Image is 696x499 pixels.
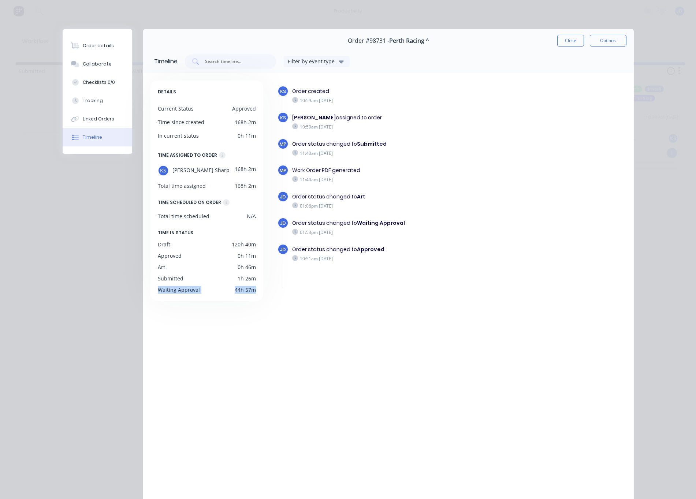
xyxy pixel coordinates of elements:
[288,57,337,65] div: Filter by event type
[590,35,626,46] button: Options
[158,286,200,294] div: Waiting Approval
[292,176,507,183] div: 11:40am [DATE]
[292,123,507,130] div: 10:59am [DATE]
[158,212,209,220] div: Total time scheduled
[557,35,584,46] button: Close
[292,229,507,235] div: 01:53pm [DATE]
[292,246,507,253] div: Order status changed to
[204,58,265,65] input: Search timeline...
[63,110,132,128] button: Linked Orders
[279,167,286,174] span: MP
[83,42,114,49] div: Order details
[348,37,389,44] span: Order #98731 -
[63,73,132,92] button: Checklists 0/0
[154,57,178,66] div: Timeline
[158,229,193,237] span: TIME IN STATUS
[292,114,507,122] div: assigned to order
[238,132,256,139] div: 0h 11m
[238,263,256,271] div: 0h 46m
[284,56,350,67] button: Filter by event type
[235,286,256,294] div: 44h 57m
[357,140,387,148] b: Submitted
[292,167,507,174] div: Work Order PDF generated
[158,252,182,260] div: Approved
[158,275,183,282] div: Submitted
[158,241,170,248] div: Draft
[247,212,256,220] div: N/A
[357,246,384,253] b: Approved
[357,219,405,227] b: Waiting Approval
[158,182,206,190] div: Total time assigned
[357,193,365,200] b: Art
[235,165,256,176] div: 168h 2m
[63,128,132,146] button: Timeline
[232,241,256,248] div: 120h 40m
[158,118,204,126] div: Time since created
[83,79,115,86] div: Checklists 0/0
[292,87,507,95] div: Order created
[292,140,507,148] div: Order status changed to
[280,114,286,121] span: KS
[292,114,336,121] b: [PERSON_NAME]
[158,263,165,271] div: Art
[83,116,114,122] div: Linked Orders
[83,61,112,67] div: Collaborate
[280,193,286,200] span: JD
[292,202,507,209] div: 01:06pm [DATE]
[292,150,507,156] div: 11:40am [DATE]
[238,275,256,282] div: 1h 26m
[83,134,102,141] div: Timeline
[292,97,507,104] div: 10:59am [DATE]
[63,37,132,55] button: Order details
[158,132,199,139] div: In current status
[158,165,169,176] div: KS
[292,193,507,201] div: Order status changed to
[158,151,217,159] div: TIME ASSIGNED TO ORDER
[238,252,256,260] div: 0h 11m
[83,97,103,104] div: Tracking
[232,105,256,112] div: Approved
[235,182,256,190] div: 168h 2m
[280,246,286,253] span: JD
[158,105,194,112] div: Current Status
[172,165,230,176] span: [PERSON_NAME] Sharp
[158,198,221,206] div: TIME SCHEDULED ON ORDER
[280,220,286,227] span: JD
[63,92,132,110] button: Tracking
[63,55,132,73] button: Collaborate
[235,118,256,126] div: 168h 2m
[279,141,286,148] span: MP
[292,219,507,227] div: Order status changed to
[158,88,176,96] span: DETAILS
[389,37,429,44] span: Perth Racing ^
[292,255,507,262] div: 10:51am [DATE]
[280,88,286,95] span: KS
